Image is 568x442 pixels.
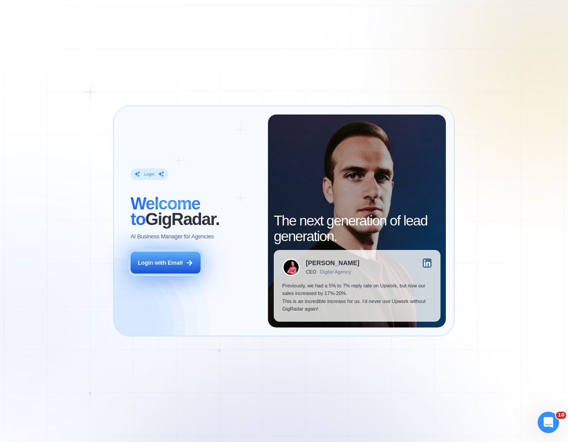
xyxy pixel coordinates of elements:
[131,196,259,227] h2: ‍ GigRadar.
[538,412,559,433] iframe: Intercom live chat
[306,269,316,275] div: CEO
[556,412,566,419] span: 10
[138,259,183,267] div: Login with Email
[131,252,201,274] button: Login with Email
[282,282,432,313] p: Previously, we had a 5% to 7% reply rate on Upwork, but now our sales increased by 17%-20%. This ...
[144,172,154,177] div: Login
[306,260,359,266] div: [PERSON_NAME]
[274,213,440,244] h2: The next generation of lead generation.
[131,194,200,229] span: Welcome to
[131,233,214,241] p: AI Business Manager for Agencies
[320,269,351,275] div: Digital Agency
